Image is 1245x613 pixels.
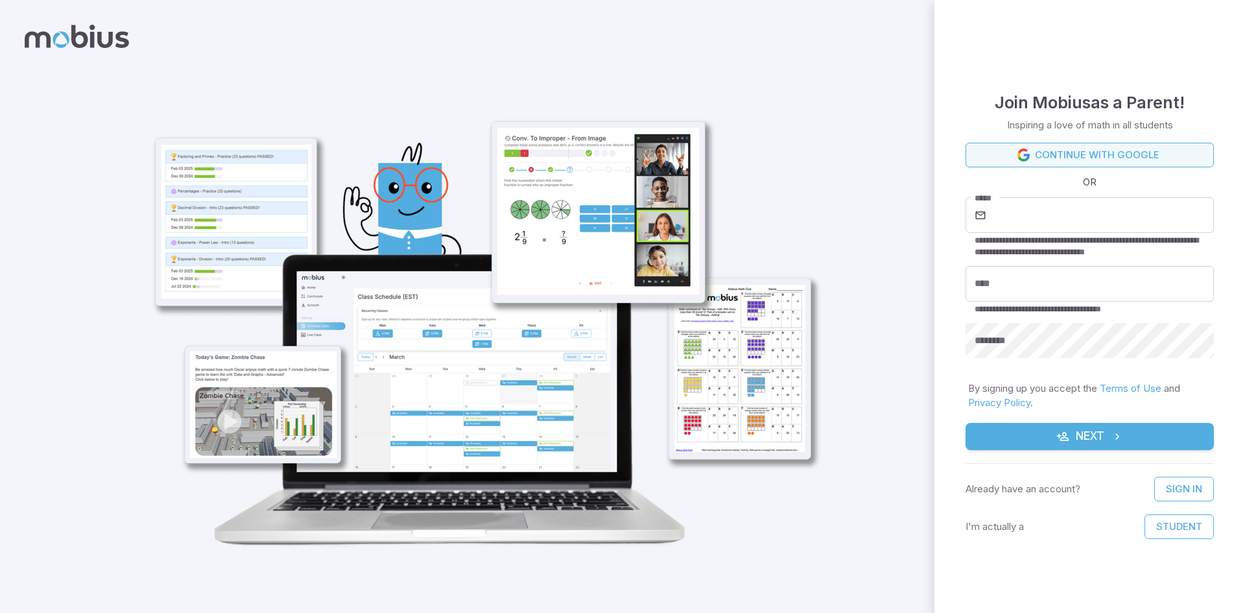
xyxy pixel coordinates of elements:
p: Inspiring a love of math in all students [1007,118,1173,132]
p: I'm actually a [966,520,1024,534]
a: Continue with Google [966,143,1214,167]
p: Already have an account? [966,482,1080,496]
a: Terms of Use [1100,382,1161,394]
h4: Join Mobius as a Parent ! [995,90,1185,115]
img: parent_1-illustration [119,42,835,568]
button: Next [966,423,1214,450]
a: Privacy Policy [968,396,1030,409]
span: OR [1080,175,1100,189]
button: Student [1144,514,1214,539]
a: Sign In [1154,477,1214,501]
p: By signing up you accept the and . [968,381,1211,410]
